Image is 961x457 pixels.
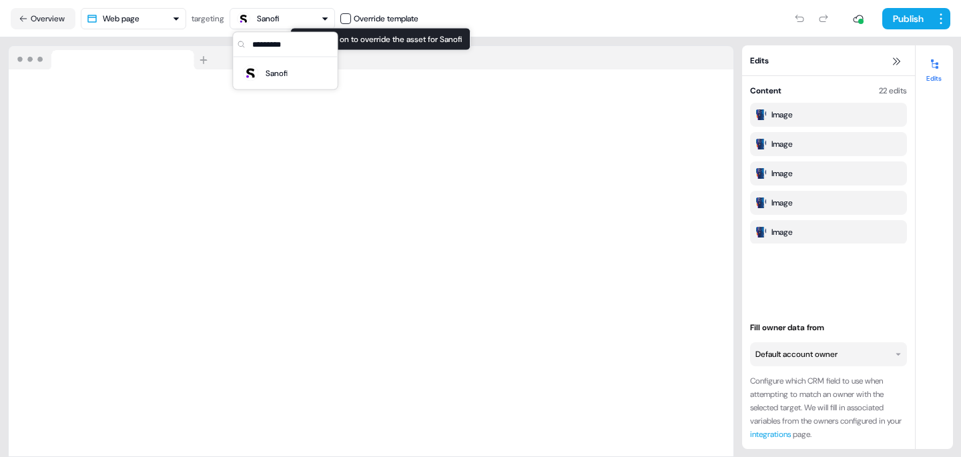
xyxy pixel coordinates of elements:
button: Overview [11,8,75,29]
button: Default account owner [750,342,907,366]
img: Modified image [753,103,768,127]
div: Default account owner [755,348,838,361]
div: Sanofi [266,67,288,80]
div: Content [750,84,781,97]
div: Image [771,108,793,121]
div: 22 edits [879,84,907,97]
img: Modified image [753,132,768,156]
div: targeting [192,12,224,25]
img: Browser topbar [9,46,214,70]
div: Image [771,225,793,239]
img: Modified image [753,191,768,215]
button: Edits [916,53,953,83]
div: Sanofi [257,12,279,25]
div: Configure which CRM field to use when attempting to match an owner with the selected target. We w... [750,374,907,441]
div: Override template [354,12,418,25]
img: Modified image [753,220,768,244]
div: Image [771,196,793,209]
div: Toggle this on to override the asset for Sanofi [290,28,470,51]
button: Publish [882,8,932,29]
img: Modified image [753,161,768,185]
span: Edits [750,54,769,67]
div: Fill owner data from [750,321,907,334]
button: Sanofi [230,8,335,29]
a: integrations [750,429,791,440]
div: Image [771,137,793,151]
div: Web page [103,12,139,25]
div: Image [771,167,793,180]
